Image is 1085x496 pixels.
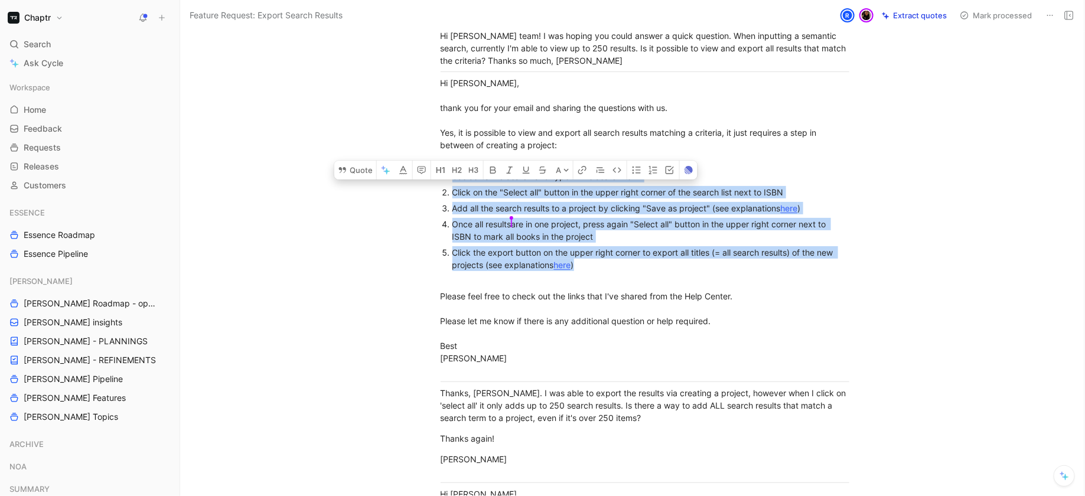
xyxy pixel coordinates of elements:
[5,204,175,263] div: ESSENCEEssence RoadmapEssence Pipeline
[24,229,95,241] span: Essence Roadmap
[5,389,175,407] a: [PERSON_NAME] Features
[441,453,849,478] div: [PERSON_NAME]
[5,408,175,426] a: [PERSON_NAME] Topics
[24,298,160,309] span: [PERSON_NAME] Roadmap - open items
[441,77,849,164] div: Hi [PERSON_NAME], thank you for your email and sharing the questions with us. Yes, it is possible...
[24,180,66,191] span: Customers
[5,370,175,388] a: [PERSON_NAME] Pipeline
[5,458,175,475] div: NOA
[877,7,952,24] button: Extract quotes
[5,332,175,350] a: [PERSON_NAME] - PLANNINGS
[452,170,849,182] div: Use semantic search and type in the search term
[554,260,571,270] a: here
[24,123,62,135] span: Feedback
[24,37,51,51] span: Search
[24,411,118,423] span: [PERSON_NAME] Topics
[9,438,44,450] span: ARCHIVE
[842,9,853,21] div: R
[24,142,61,154] span: Requests
[954,7,1037,24] button: Mark processed
[8,12,19,24] img: Chaptr
[190,8,343,22] span: Feature Request: Export Search Results
[5,295,175,312] a: [PERSON_NAME] Roadmap - open items
[781,203,798,213] a: here
[24,161,59,172] span: Releases
[452,202,849,214] div: Add all the search results to a project by clicking "Save as project" (see explanations )
[5,351,175,369] a: [PERSON_NAME] - REFINEMENTS
[441,432,849,445] div: Thanks again!
[5,35,175,53] div: Search
[5,226,175,244] a: Essence Roadmap
[452,218,849,243] div: Once all results are in one project, press again "Select all" button in the upper right corner ne...
[441,388,849,423] span: Thanks, [PERSON_NAME]. I was able to export the results via creating a project, however when I cl...
[441,30,849,67] div: Hi [PERSON_NAME] team! I was hoping you could answer a quick question. When inputting a semantic ...
[5,9,66,26] button: ChaptrChaptr
[9,275,73,287] span: [PERSON_NAME]
[861,9,872,21] img: avatar
[24,56,63,70] span: Ask Cycle
[9,483,50,495] span: SUMMARY
[441,290,849,377] div: Please feel free to check out the links that I've shared from the Help Center. Please let me know...
[452,246,849,283] div: Click the export button on the upper right corner to export all titles (= all search results) of ...
[5,435,175,453] div: ARCHIVE
[5,435,175,456] div: ARCHIVE
[24,335,148,347] span: [PERSON_NAME] - PLANNINGS
[24,248,88,260] span: Essence Pipeline
[24,373,123,385] span: [PERSON_NAME] Pipeline
[5,204,175,221] div: ESSENCE
[5,272,175,290] div: [PERSON_NAME]
[24,12,51,23] h1: Chaptr
[5,79,175,96] div: Workspace
[452,186,849,198] div: Click on the "Select all" button in the upper right corner of the search list next to ISBN
[5,272,175,426] div: [PERSON_NAME][PERSON_NAME] Roadmap - open items[PERSON_NAME] insights[PERSON_NAME] - PLANNINGS[PE...
[24,104,46,116] span: Home
[5,120,175,138] a: Feedback
[5,158,175,175] a: Releases
[5,458,175,479] div: NOA
[24,354,156,366] span: [PERSON_NAME] - REFINEMENTS
[5,139,175,156] a: Requests
[5,54,175,72] a: Ask Cycle
[9,207,45,218] span: ESSENCE
[5,314,175,331] a: [PERSON_NAME] insights
[9,81,50,93] span: Workspace
[5,101,175,119] a: Home
[5,177,175,194] a: Customers
[24,392,126,404] span: [PERSON_NAME] Features
[9,461,27,472] span: NOA
[24,316,122,328] span: [PERSON_NAME] insights
[5,245,175,263] a: Essence Pipeline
